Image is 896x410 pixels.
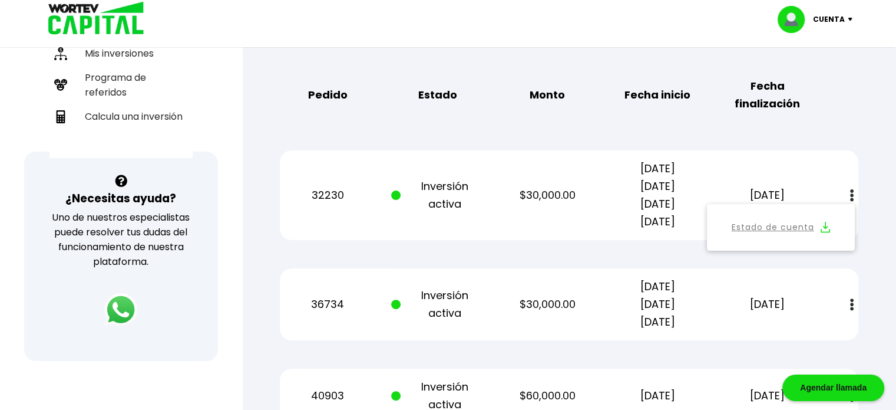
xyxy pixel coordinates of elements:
p: [DATE] [611,387,703,405]
p: $30,000.00 [501,296,594,313]
img: logos_whatsapp-icon.242b2217.svg [104,293,137,326]
p: 40903 [281,387,373,405]
p: $30,000.00 [501,186,594,204]
p: Inversión activa [391,178,484,213]
b: Fecha inicio [624,86,690,104]
img: icon-down [845,18,861,21]
p: 36734 [281,296,373,313]
a: Mis inversiones [49,41,193,65]
b: Fecha finalización [721,77,814,113]
a: Programa de referidos [49,65,193,104]
b: Pedido [308,86,347,104]
img: calculadora-icon.17d418c4.svg [54,110,67,123]
button: Estado de cuenta [714,211,848,244]
p: Uno de nuestros especialistas puede resolver tus dudas del funcionamiento de nuestra plataforma. [39,210,203,269]
img: profile-image [778,6,813,33]
p: [DATE] [DATE] [DATE] [611,278,703,331]
div: Agendar llamada [782,375,884,401]
b: Estado [418,86,457,104]
p: Cuenta [813,11,845,28]
p: $60,000.00 [501,387,594,405]
p: [DATE] [721,296,814,313]
a: Estado de cuenta [732,220,814,235]
h3: ¿Necesitas ayuda? [65,190,176,207]
b: Monto [530,86,565,104]
p: [DATE] [721,387,814,405]
img: recomiendanos-icon.9b8e9327.svg [54,78,67,91]
p: [DATE] [DATE] [DATE] [DATE] [611,160,703,231]
img: inversiones-icon.6695dc30.svg [54,47,67,60]
p: [DATE] [721,186,814,204]
a: Calcula una inversión [49,104,193,129]
p: Inversión activa [391,287,484,322]
p: 32230 [281,186,373,204]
